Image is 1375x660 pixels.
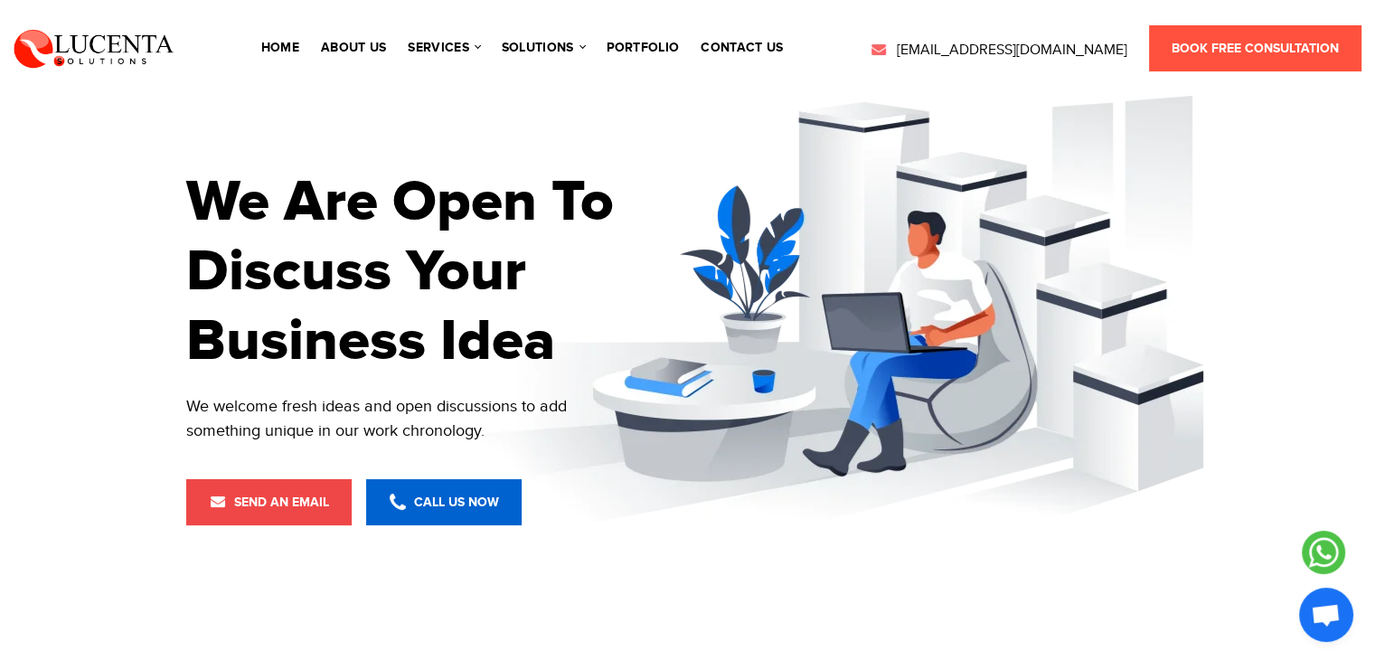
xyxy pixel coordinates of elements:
[14,27,174,69] img: Lucenta Solutions
[209,495,329,510] span: Send an Email
[1149,25,1361,71] a: Book Free Consultation
[186,394,584,443] div: We welcome fresh ideas and open discussions to add something unique in our work chronology.
[408,42,479,54] a: services
[261,42,299,54] a: Home
[607,42,680,54] a: portfolio
[186,479,352,525] a: Send an Email
[701,42,783,54] a: contact us
[870,40,1127,61] a: [EMAIL_ADDRESS][DOMAIN_NAME]
[502,42,585,54] a: solutions
[366,479,522,525] a: Call Us Now
[1299,588,1353,642] div: Open chat
[1172,41,1339,56] span: Book Free Consultation
[321,42,386,54] a: About Us
[186,168,683,376] h1: We Are Open To Discuss Your Business Idea
[389,495,499,510] span: Call Us Now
